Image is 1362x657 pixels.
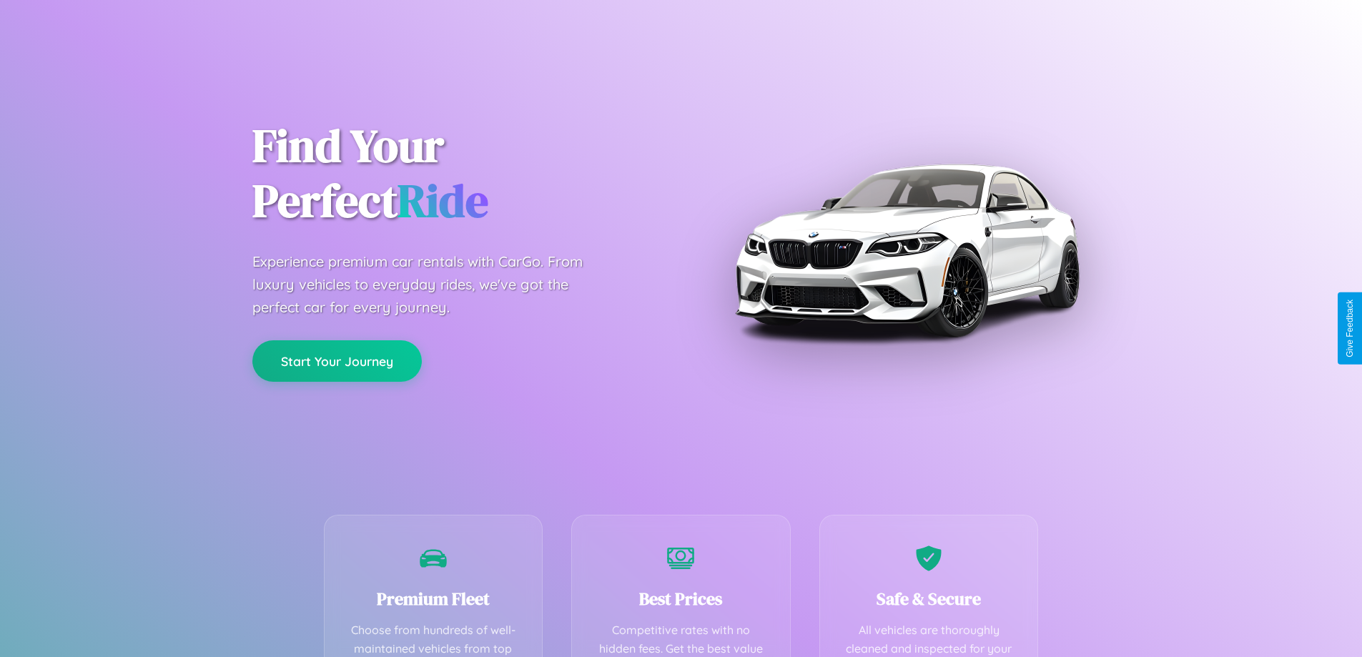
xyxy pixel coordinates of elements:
p: Experience premium car rentals with CarGo. From luxury vehicles to everyday rides, we've got the ... [252,250,610,319]
h3: Premium Fleet [346,587,521,611]
h3: Best Prices [593,587,769,611]
h1: Find Your Perfect [252,119,660,229]
img: Premium BMW car rental vehicle [728,71,1085,429]
h3: Safe & Secure [842,587,1017,611]
span: Ride [398,169,488,232]
div: Give Feedback [1345,300,1355,357]
button: Start Your Journey [252,340,422,382]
